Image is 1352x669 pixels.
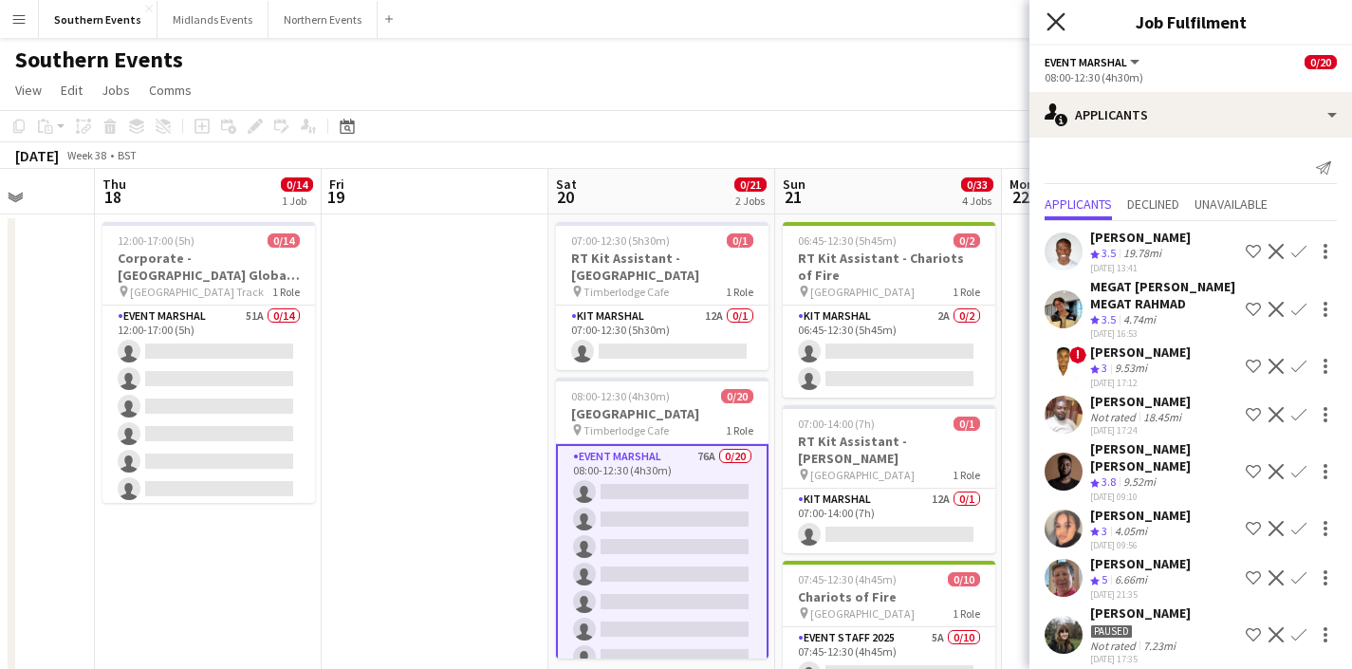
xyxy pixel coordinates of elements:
div: 1 Job [282,194,312,208]
span: Fri [329,176,344,193]
div: 08:00-12:30 (4h30m) [1045,70,1337,84]
a: Jobs [94,78,138,102]
span: 07:00-12:30 (5h30m) [571,233,670,248]
div: [PERSON_NAME] [1090,507,1191,524]
app-job-card: 06:45-12:30 (5h45m)0/2RT Kit Assistant - Chariots of Fire [GEOGRAPHIC_DATA]1 RoleKit Marshal2A0/2... [783,222,995,398]
div: MEGAT [PERSON_NAME] MEGAT RAHMAD [1090,278,1238,312]
div: [PERSON_NAME] [1090,555,1191,572]
div: 6.66mi [1111,572,1151,588]
div: Not rated [1090,410,1139,424]
span: 1 Role [953,285,980,299]
span: 0/20 [1305,55,1337,69]
app-job-card: 12:00-17:00 (5h)0/14Corporate - [GEOGRAPHIC_DATA] Global 5k [GEOGRAPHIC_DATA] Track1 RoleEvent Ma... [102,222,315,503]
span: ! [1069,346,1086,363]
span: 1 Role [726,285,753,299]
h3: RT Kit Assistant - [PERSON_NAME] [783,433,995,467]
span: 3.5 [1102,312,1116,326]
a: Edit [53,78,90,102]
span: [GEOGRAPHIC_DATA] Track [130,285,264,299]
div: [DATE] [15,146,59,165]
app-card-role: Kit Marshal12A0/107:00-12:30 (5h30m) [556,306,769,370]
div: [DATE] 17:12 [1090,377,1191,389]
button: Southern Events [39,1,157,38]
span: 07:45-12:30 (4h45m) [798,572,897,586]
div: [DATE] 21:35 [1090,588,1191,601]
span: [GEOGRAPHIC_DATA] [810,468,915,482]
span: 0/10 [948,572,980,586]
span: 3.5 [1102,246,1116,260]
div: 4.05mi [1111,524,1151,540]
div: [DATE] 13:41 [1090,262,1191,274]
span: Thu [102,176,126,193]
span: 3.8 [1102,474,1116,489]
span: Sat [556,176,577,193]
div: [PERSON_NAME] [PERSON_NAME] [1090,440,1238,474]
div: [DATE] 09:56 [1090,539,1191,551]
span: 1 Role [953,468,980,482]
span: Edit [61,82,83,99]
span: 5 [1102,572,1107,586]
div: [PERSON_NAME] [1090,344,1191,361]
h3: Job Fulfilment [1029,9,1352,34]
span: 22 [1007,186,1034,208]
span: Mon [1009,176,1034,193]
span: 1 Role [953,606,980,621]
div: 9.53mi [1111,361,1151,377]
div: [DATE] 16:53 [1090,327,1238,340]
h3: RT Kit Assistant - [GEOGRAPHIC_DATA] [556,250,769,284]
span: Unavailable [1195,197,1268,211]
span: 07:00-14:00 (7h) [798,417,875,431]
span: 19 [326,186,344,208]
app-card-role: Kit Marshal2A0/206:45-12:30 (5h45m) [783,306,995,398]
span: [GEOGRAPHIC_DATA] [810,285,915,299]
span: 06:45-12:30 (5h45m) [798,233,897,248]
span: Applicants [1045,197,1112,211]
span: 0/14 [281,177,313,192]
app-job-card: 08:00-12:30 (4h30m)0/20[GEOGRAPHIC_DATA] Timberlodge Cafe1 RoleEvent Marshal76A0/2008:00-12:30 (4... [556,378,769,659]
span: Week 38 [63,148,110,162]
app-job-card: 07:00-14:00 (7h)0/1RT Kit Assistant - [PERSON_NAME] [GEOGRAPHIC_DATA]1 RoleKit Marshal12A0/107:00... [783,405,995,553]
h3: Chariots of Fire [783,588,995,605]
span: 0/21 [734,177,767,192]
h1: Southern Events [15,46,183,74]
a: Comms [141,78,199,102]
span: Timberlodge Cafe [583,423,669,437]
app-card-role: Kit Marshal12A0/107:00-14:00 (7h) [783,489,995,553]
span: Sun [783,176,806,193]
span: Event Marshal [1045,55,1127,69]
span: 18 [100,186,126,208]
app-job-card: 07:00-12:30 (5h30m)0/1RT Kit Assistant - [GEOGRAPHIC_DATA] Timberlodge Cafe1 RoleKit Marshal12A0/... [556,222,769,370]
div: 19.78mi [1120,246,1165,262]
span: 0/14 [268,233,300,248]
button: Midlands Events [157,1,269,38]
div: [PERSON_NAME] [1090,229,1191,246]
span: [GEOGRAPHIC_DATA] [810,606,915,621]
div: [DATE] 09:10 [1090,491,1238,503]
span: 1 Role [726,423,753,437]
button: Event Marshal [1045,55,1142,69]
div: 9.52mi [1120,474,1159,491]
h3: RT Kit Assistant - Chariots of Fire [783,250,995,284]
h3: Corporate - [GEOGRAPHIC_DATA] Global 5k [102,250,315,284]
span: 0/2 [954,233,980,248]
div: Paused [1090,624,1133,639]
div: 18.45mi [1139,410,1185,424]
div: [DATE] 17:35 [1090,653,1191,665]
span: 1 Role [272,285,300,299]
div: Applicants [1029,92,1352,138]
div: 2 Jobs [735,194,766,208]
span: 0/33 [961,177,993,192]
button: Northern Events [269,1,378,38]
span: 0/1 [727,233,753,248]
div: 4 Jobs [962,194,992,208]
h3: [GEOGRAPHIC_DATA] [556,405,769,422]
span: 0/1 [954,417,980,431]
div: [PERSON_NAME] [1090,604,1191,622]
span: 3 [1102,524,1107,538]
div: Not rated [1090,639,1139,653]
